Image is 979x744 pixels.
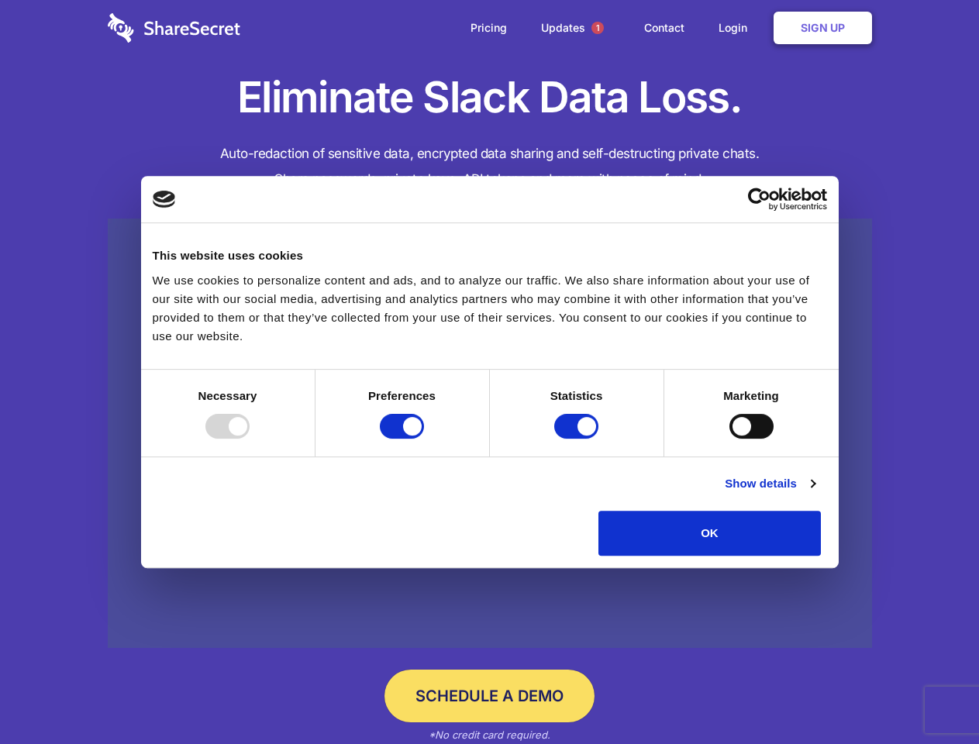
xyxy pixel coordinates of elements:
strong: Marketing [723,389,779,402]
button: OK [598,511,821,556]
h4: Auto-redaction of sensitive data, encrypted data sharing and self-destructing private chats. Shar... [108,141,872,192]
h1: Eliminate Slack Data Loss. [108,70,872,126]
img: logo [153,191,176,208]
div: This website uses cookies [153,246,827,265]
a: Sign Up [774,12,872,44]
a: Pricing [455,4,522,52]
a: Schedule a Demo [384,670,595,722]
a: Show details [725,474,815,493]
a: Wistia video thumbnail [108,219,872,649]
a: Login [703,4,770,52]
strong: Necessary [198,389,257,402]
a: Contact [629,4,700,52]
strong: Statistics [550,389,603,402]
span: 1 [591,22,604,34]
em: *No credit card required. [429,728,550,741]
strong: Preferences [368,389,436,402]
div: We use cookies to personalize content and ads, and to analyze our traffic. We also share informat... [153,271,827,346]
a: Usercentrics Cookiebot - opens in a new window [691,188,827,211]
img: logo-wordmark-white-trans-d4663122ce5f474addd5e946df7df03e33cb6a1c49d2221995e7729f52c070b2.svg [108,13,240,43]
